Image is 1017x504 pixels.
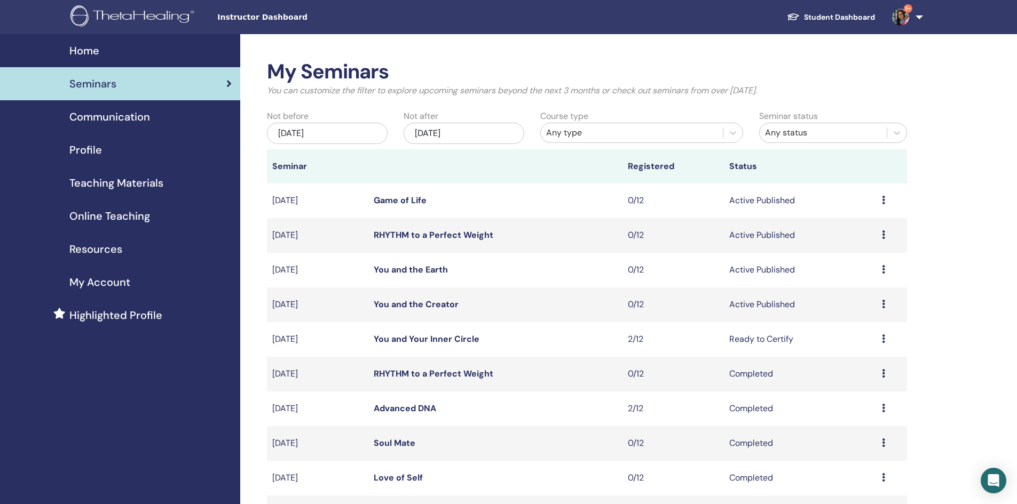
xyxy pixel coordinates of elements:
a: RHYTHM to a Perfect Weight [374,229,493,241]
span: 9+ [904,4,912,13]
td: [DATE] [267,426,368,461]
div: [DATE] [267,123,388,144]
th: Registered [622,149,724,183]
td: [DATE] [267,461,368,495]
span: Seminars [69,76,116,92]
td: 0/12 [622,183,724,218]
a: Game of Life [374,195,427,206]
td: Active Published [724,183,876,218]
span: Highlighted Profile [69,307,162,323]
div: Any status [765,126,881,139]
label: Not before [267,110,309,123]
td: [DATE] [267,218,368,253]
td: Completed [724,461,876,495]
td: [DATE] [267,322,368,357]
a: You and the Earth [374,264,448,275]
a: You and the Creator [374,299,459,310]
td: Ready to Certify [724,322,876,357]
td: 0/12 [622,287,724,322]
td: 0/12 [622,357,724,391]
th: Seminar [267,149,368,183]
span: Home [69,43,99,59]
td: Completed [724,391,876,426]
span: Online Teaching [69,208,150,224]
td: [DATE] [267,357,368,391]
p: You can customize the filter to explore upcoming seminars beyond the next 3 months or check out s... [267,84,907,97]
span: Profile [69,142,102,158]
td: 0/12 [622,253,724,287]
td: [DATE] [267,391,368,426]
td: 2/12 [622,391,724,426]
div: Any type [546,126,718,139]
img: logo.png [70,5,198,29]
td: 0/12 [622,218,724,253]
span: Teaching Materials [69,175,163,191]
td: Active Published [724,287,876,322]
a: You and Your Inner Circle [374,333,479,345]
span: My Account [69,274,130,290]
td: Active Published [724,218,876,253]
td: [DATE] [267,287,368,322]
a: Soul Mate [374,437,415,449]
a: RHYTHM to a Perfect Weight [374,368,493,379]
label: Not after [404,110,438,123]
span: Communication [69,109,150,125]
label: Seminar status [759,110,818,123]
td: [DATE] [267,253,368,287]
div: Open Intercom Messenger [981,468,1006,493]
th: Status [724,149,876,183]
span: Resources [69,241,122,257]
td: [DATE] [267,183,368,218]
h2: My Seminars [267,60,907,84]
a: Advanced DNA [374,403,436,414]
td: Active Published [724,253,876,287]
td: 0/12 [622,426,724,461]
img: default.png [892,9,909,26]
span: Instructor Dashboard [217,12,377,23]
td: Completed [724,357,876,391]
a: Love of Self [374,472,423,483]
td: Completed [724,426,876,461]
div: [DATE] [404,123,524,144]
td: 0/12 [622,461,724,495]
td: 2/12 [622,322,724,357]
img: graduation-cap-white.svg [787,12,800,21]
label: Course type [540,110,588,123]
a: Student Dashboard [778,7,884,27]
